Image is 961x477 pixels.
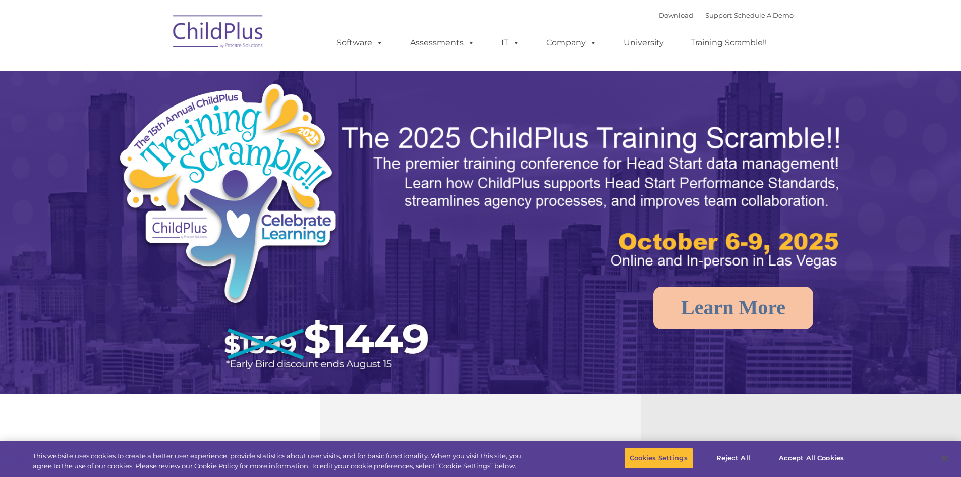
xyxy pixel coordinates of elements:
[140,67,171,74] span: Last name
[681,33,777,53] a: Training Scramble!!
[705,11,732,19] a: Support
[536,33,607,53] a: Company
[400,33,485,53] a: Assessments
[659,11,693,19] a: Download
[624,448,693,469] button: Cookies Settings
[168,8,269,59] img: ChildPlus by Procare Solutions
[326,33,393,53] a: Software
[33,451,529,471] div: This website uses cookies to create a better user experience, provide statistics about user visit...
[734,11,794,19] a: Schedule A Demo
[140,108,183,116] span: Phone number
[613,33,674,53] a: University
[773,448,850,469] button: Accept All Cookies
[934,447,956,469] button: Close
[659,11,794,19] font: |
[491,33,530,53] a: IT
[653,287,813,329] a: Learn More
[702,448,765,469] button: Reject All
